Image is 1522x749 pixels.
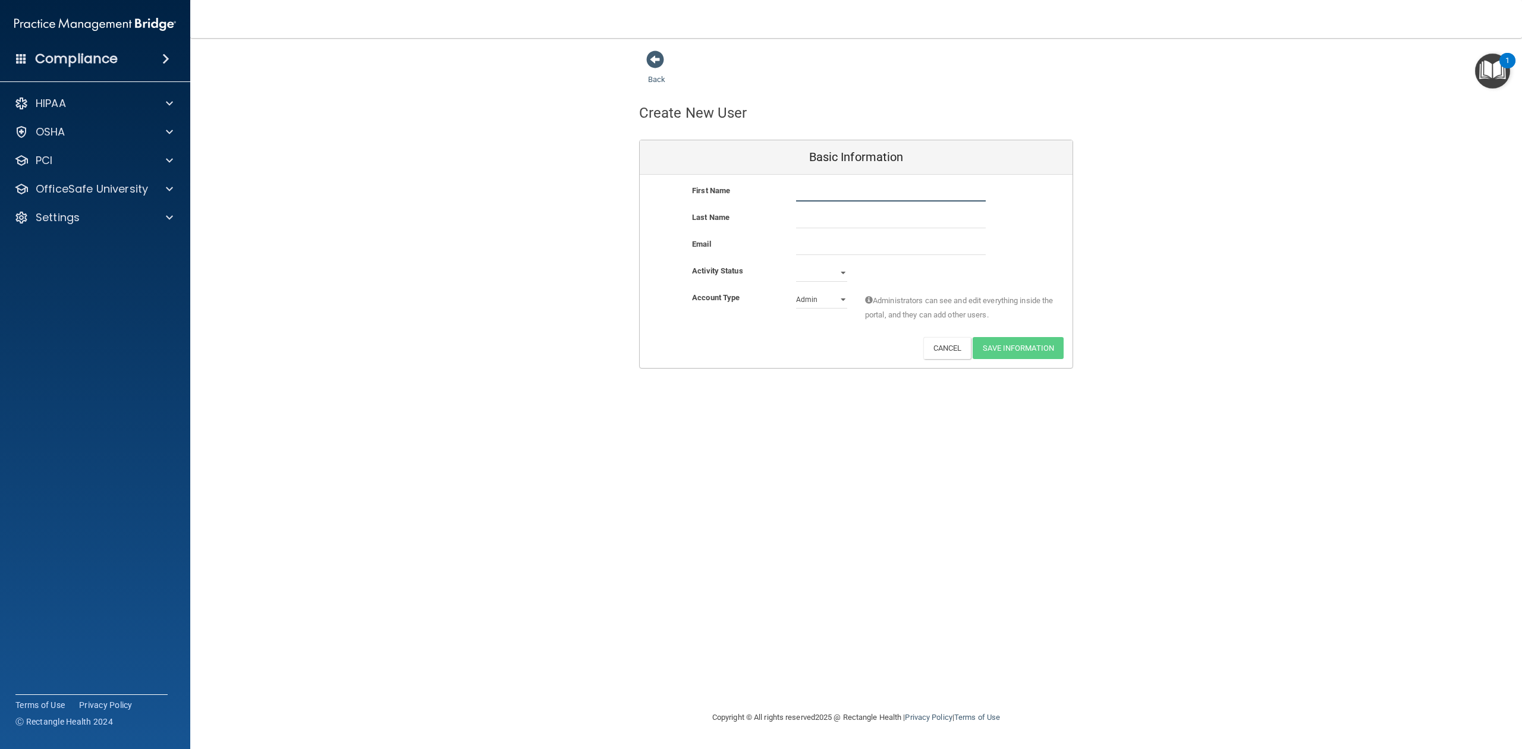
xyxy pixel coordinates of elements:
b: Account Type [692,293,740,302]
h4: Compliance [35,51,118,67]
a: OSHA [14,125,173,139]
div: 1 [1505,61,1510,76]
p: Settings [36,210,80,225]
iframe: Drift Widget Chat Controller [1317,665,1508,712]
button: Open Resource Center, 1 new notification [1475,53,1510,89]
span: Ⓒ Rectangle Health 2024 [15,716,113,728]
div: Copyright © All rights reserved 2025 @ Rectangle Health | | [639,698,1073,737]
img: PMB logo [14,12,176,36]
a: HIPAA [14,96,173,111]
a: OfficeSafe University [14,182,173,196]
span: Administrators can see and edit everything inside the portal, and they can add other users. [865,294,1055,322]
a: Terms of Use [954,713,1000,722]
p: OSHA [36,125,65,139]
a: PCI [14,153,173,168]
p: PCI [36,153,52,168]
b: Email [692,240,711,248]
a: Settings [14,210,173,225]
a: Back [648,61,665,84]
a: Privacy Policy [905,713,952,722]
div: Basic Information [640,140,1073,175]
a: Privacy Policy [79,699,133,711]
b: First Name [692,186,730,195]
a: Terms of Use [15,699,65,711]
button: Cancel [923,337,971,359]
b: Activity Status [692,266,743,275]
p: OfficeSafe University [36,182,148,196]
b: Last Name [692,213,729,222]
button: Save Information [973,337,1064,359]
p: HIPAA [36,96,66,111]
h4: Create New User [639,105,747,121]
